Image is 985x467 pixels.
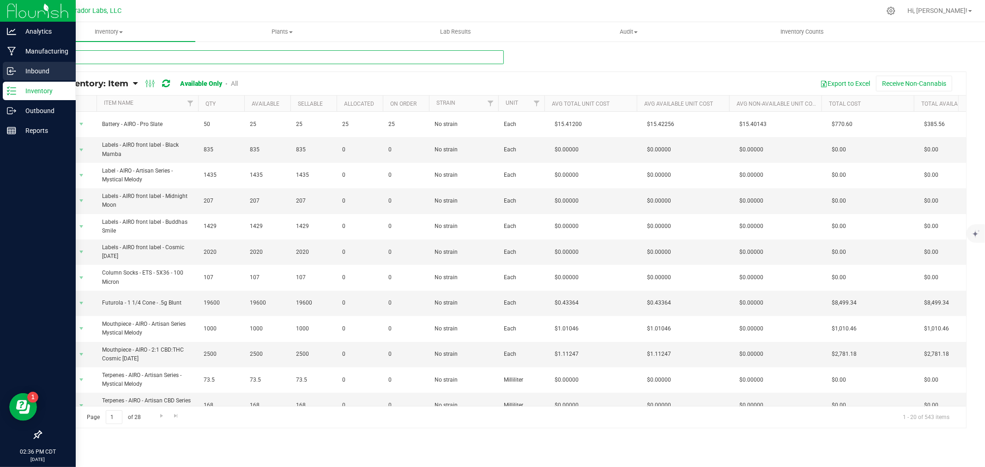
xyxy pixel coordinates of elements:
[102,396,193,414] span: Terpenes - AIRO - Artisan CBD Series Cosmic [DATE] 2:1
[196,28,368,36] span: Plants
[895,410,957,424] span: 1 - 20 of 543 items
[919,220,943,233] span: $0.00
[737,101,819,107] a: Avg Non-Available Unit Cost
[250,299,285,307] span: 19600
[642,245,676,259] span: $0.00000
[67,7,121,15] span: Curador Labs, LLC
[919,322,954,335] span: $1,010.46
[642,168,676,182] span: $0.00000
[388,248,423,257] span: 0
[550,322,583,335] span: $1.01046
[735,373,768,387] span: $0.00000
[204,248,239,257] span: 2020
[735,143,768,156] span: $0.00000
[827,347,861,361] span: $2,781.18
[76,220,87,233] span: select
[550,143,583,156] span: $0.00000
[435,171,493,180] span: No strain
[16,66,72,77] p: Inbound
[827,399,851,412] span: $0.00
[204,324,239,333] span: 1000
[204,350,239,359] span: 2500
[102,192,193,210] span: Labels - AIRO front label - Midnight Moon
[7,66,16,76] inline-svg: Inbound
[919,143,943,156] span: $0.00
[79,410,149,425] span: Page of 28
[296,350,331,359] span: 2500
[205,101,216,107] a: Qty
[102,120,193,129] span: Battery - AIRO - Pro Slate
[642,322,676,335] span: $1.01046
[735,271,768,284] span: $0.00000
[342,171,377,180] span: 0
[102,218,193,235] span: Labels - AIRO front label - Buddhas Smile
[388,197,423,205] span: 0
[504,197,539,205] span: Each
[735,347,768,361] span: $0.00000
[827,373,851,387] span: $0.00
[504,299,539,307] span: Each
[644,101,713,107] a: Avg Available Unit Cost
[642,118,679,131] span: $15.42256
[250,145,285,154] span: 835
[642,143,676,156] span: $0.00000
[768,28,836,36] span: Inventory Counts
[506,100,518,106] a: Unit
[204,401,239,410] span: 168
[250,324,285,333] span: 1000
[735,194,768,208] span: $0.00000
[388,350,423,359] span: 0
[102,346,193,363] span: Mouthpiece - AIRO - 2:1 CBD:THC Cosmic [DATE]
[298,101,323,107] a: Sellable
[102,243,193,261] span: Labels - AIRO front label - Cosmic [DATE]
[388,145,423,154] span: 0
[342,299,377,307] span: 0
[250,350,285,359] span: 2500
[250,120,285,129] span: 25
[76,194,87,207] span: select
[4,448,72,456] p: 02:36 PM CDT
[369,22,542,42] a: Lab Results
[48,78,133,89] a: All Inventory: Item
[504,376,539,384] span: Milliliter
[252,101,279,107] a: Available
[919,271,943,284] span: $0.00
[919,296,954,310] span: $8,499.34
[342,120,377,129] span: 25
[204,273,239,282] span: 107
[155,410,168,423] a: Go to the next page
[250,273,285,282] span: 107
[204,120,239,129] span: 50
[104,100,133,106] a: Item Name
[9,393,37,421] iframe: Resource center
[22,22,195,42] a: Inventory
[550,399,583,412] span: $0.00000
[388,273,423,282] span: 0
[4,456,72,463] p: [DATE]
[735,296,768,310] span: $0.00000
[250,401,285,410] span: 168
[885,6,897,15] div: Manage settings
[550,168,583,182] span: $0.00000
[642,347,676,361] span: $1.11247
[250,248,285,257] span: 2020
[16,26,72,37] p: Analytics
[102,320,193,337] span: Mouthpiece - AIRO - Artisan Series Mystical Melody
[344,101,374,107] a: Allocated
[435,376,493,384] span: No strain
[388,222,423,231] span: 0
[435,273,493,282] span: No strain
[296,197,331,205] span: 207
[735,220,768,233] span: $0.00000
[48,78,128,89] span: All Inventory: Item
[435,145,493,154] span: No strain
[102,371,193,389] span: Terpenes - AIRO - Artisan Series - Mystical Melody
[7,27,16,36] inline-svg: Analytics
[16,105,72,116] p: Outbound
[550,194,583,208] span: $0.00000
[342,145,377,154] span: 0
[180,80,222,87] a: Available Only
[827,143,851,156] span: $0.00
[296,376,331,384] span: 73.5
